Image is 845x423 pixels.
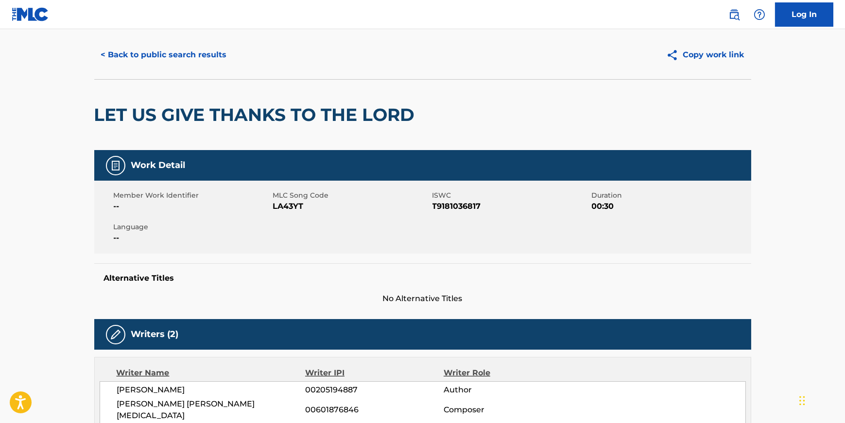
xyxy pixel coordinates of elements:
div: Writer IPI [305,367,444,379]
img: MLC Logo [12,7,49,21]
span: 00:30 [592,201,749,212]
img: search [728,9,740,20]
span: T9181036817 [432,201,589,212]
button: < Back to public search results [94,43,234,67]
div: Drag [799,386,805,415]
span: Language [114,222,271,232]
img: Copy work link [666,49,683,61]
img: Work Detail [110,160,121,171]
span: -- [114,232,271,244]
h5: Work Detail [131,160,186,171]
span: Author [444,384,569,396]
span: MLC Song Code [273,190,430,201]
div: Writer Name [117,367,306,379]
span: Duration [592,190,749,201]
h2: LET US GIVE THANKS TO THE LORD [94,104,420,126]
img: Writers [110,329,121,340]
div: Help [750,5,769,24]
span: No Alternative Titles [94,293,751,305]
h5: Writers (2) [131,329,179,340]
div: Writer Role [444,367,569,379]
img: help [754,9,765,20]
span: -- [114,201,271,212]
span: LA43YT [273,201,430,212]
span: Composer [444,404,569,416]
span: Member Work Identifier [114,190,271,201]
h5: Alternative Titles [104,273,742,283]
span: [PERSON_NAME] [117,384,306,396]
span: 00601876846 [305,404,443,416]
button: Copy work link [659,43,751,67]
span: 00205194887 [305,384,443,396]
a: Public Search [724,5,744,24]
span: ISWC [432,190,589,201]
a: Log In [775,2,833,27]
span: [PERSON_NAME] [PERSON_NAME][MEDICAL_DATA] [117,398,306,422]
iframe: Chat Widget [796,376,845,423]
